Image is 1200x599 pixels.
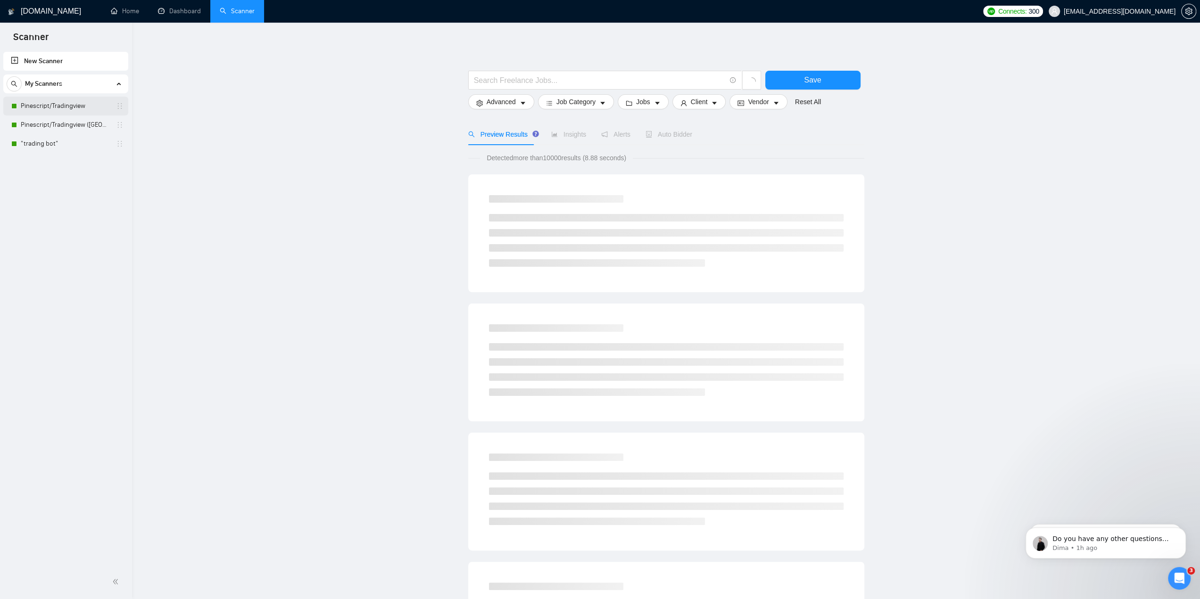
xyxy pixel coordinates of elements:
span: setting [1182,8,1196,15]
a: New Scanner [11,52,121,71]
span: 3 [1187,567,1195,574]
span: user [680,99,687,107]
input: Search Freelance Jobs... [474,74,726,86]
button: search [7,76,22,91]
span: setting [476,99,483,107]
span: Connects: [998,6,1026,16]
span: double-left [112,577,122,586]
span: Scanner [6,30,56,50]
span: Preview Results [468,131,536,138]
li: New Scanner [3,52,128,71]
span: My Scanners [25,74,62,93]
span: Save [804,74,821,86]
span: loading [747,77,756,86]
span: folder [626,99,632,107]
a: dashboardDashboard [158,7,201,15]
a: Reset All [795,97,821,107]
span: search [7,81,21,87]
span: Client [691,97,708,107]
span: notification [601,131,608,138]
button: userClientcaret-down [672,94,726,109]
button: idcardVendorcaret-down [729,94,787,109]
a: homeHome [111,7,139,15]
li: My Scanners [3,74,128,153]
span: holder [116,102,124,110]
div: Tooltip anchor [531,130,540,138]
span: area-chart [551,131,558,138]
a: "trading bot" [21,134,110,153]
span: Jobs [636,97,650,107]
span: info-circle [730,77,736,83]
span: bars [546,99,553,107]
span: idcard [737,99,744,107]
a: searchScanner [220,7,255,15]
span: holder [116,121,124,129]
span: holder [116,140,124,148]
span: Vendor [748,97,769,107]
span: user [1051,8,1058,15]
span: Detected more than 10000 results (8.88 seconds) [480,153,633,163]
iframe: Intercom live chat [1168,567,1191,590]
button: settingAdvancedcaret-down [468,94,534,109]
span: Alerts [601,131,630,138]
button: Save [765,71,861,90]
iframe: Intercom notifications message [1011,508,1200,574]
a: Pinescript/Tradingview [21,97,110,115]
span: robot [646,131,652,138]
button: barsJob Categorycaret-down [538,94,614,109]
span: caret-down [654,99,661,107]
span: 300 [1028,6,1039,16]
button: folderJobscaret-down [618,94,669,109]
a: setting [1181,8,1196,15]
span: caret-down [773,99,779,107]
span: Job Category [556,97,596,107]
span: search [468,131,475,138]
span: caret-down [599,99,606,107]
span: caret-down [711,99,718,107]
img: logo [8,4,15,19]
span: Insights [551,131,586,138]
button: setting [1181,4,1196,19]
span: caret-down [520,99,526,107]
img: upwork-logo.png [987,8,995,15]
span: Advanced [487,97,516,107]
a: Pinescript/Tradingview ([GEOGRAPHIC_DATA] Only) [21,115,110,134]
span: Auto Bidder [646,131,692,138]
